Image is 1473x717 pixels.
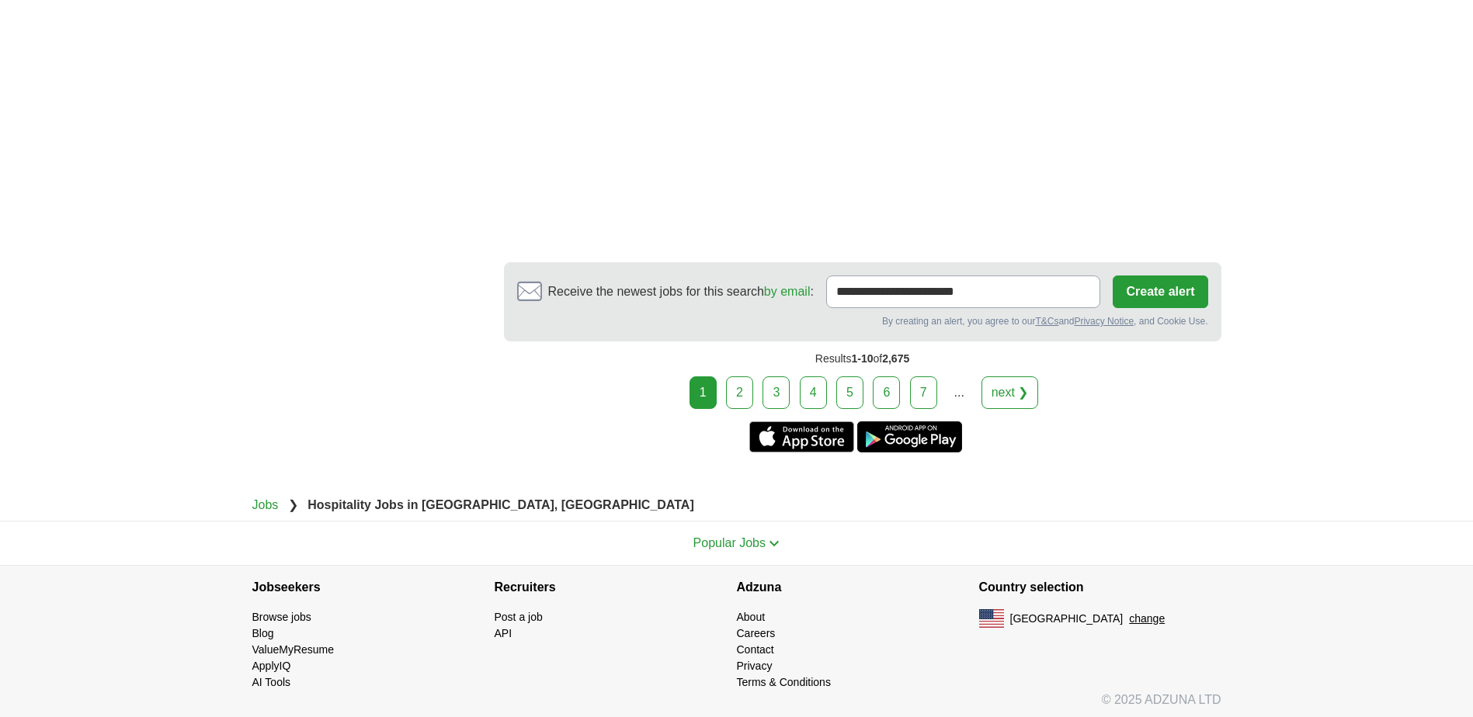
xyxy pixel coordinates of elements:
a: Privacy Notice [1074,316,1134,327]
span: [GEOGRAPHIC_DATA] [1010,611,1124,627]
a: Jobs [252,498,279,511]
strong: Hospitality Jobs in [GEOGRAPHIC_DATA], [GEOGRAPHIC_DATA] [307,498,694,511]
a: 2 [726,376,753,409]
div: 1 [690,376,717,409]
a: Privacy [737,660,773,672]
div: By creating an alert, you agree to our and , and Cookie Use. [517,314,1208,328]
span: ❯ [288,498,298,511]
span: Receive the newest jobs for this search : [548,282,814,301]
a: Get the Android app [857,421,962,452]
a: by email [764,285,811,298]
a: Get the iPhone app [749,421,854,452]
a: Terms & Conditions [737,676,831,688]
a: AI Tools [252,676,291,688]
button: Create alert [1113,275,1207,308]
a: Contact [737,643,774,656]
a: 7 [910,376,937,409]
a: 4 [800,376,827,409]
a: T&Cs [1035,316,1058,327]
a: next ❯ [981,376,1039,409]
div: ... [943,377,974,408]
a: API [495,627,512,639]
a: 3 [763,376,790,409]
a: About [737,611,766,623]
a: Browse jobs [252,611,311,623]
a: Blog [252,627,274,639]
a: 6 [873,376,900,409]
a: ApplyIQ [252,660,291,672]
h4: Country selection [979,566,1221,609]
span: Popular Jobs [693,536,766,549]
img: US flag [979,609,1004,628]
a: ValueMyResume [252,643,335,656]
span: 2,675 [882,352,909,365]
a: 5 [836,376,863,409]
div: Results of [504,341,1221,376]
span: 1-10 [851,352,873,365]
a: Careers [737,627,776,639]
button: change [1129,611,1165,627]
img: toggle icon [769,540,780,547]
a: Post a job [495,611,543,623]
